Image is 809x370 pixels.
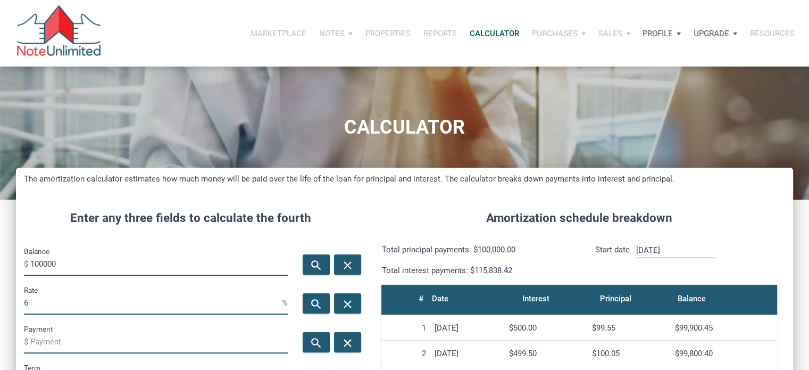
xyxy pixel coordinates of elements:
[303,332,330,352] button: search
[24,284,38,297] label: Rate
[24,323,53,335] label: Payment
[636,18,687,50] button: Profile
[334,254,361,275] button: close
[359,18,417,50] button: Properties
[24,209,357,227] h4: Enter any three fields to calculate the fourth
[694,29,729,38] p: Upgrade
[381,243,571,256] p: Total principal payments: $100,000.00
[687,18,744,50] button: Upgrade
[310,336,323,350] i: search
[310,259,323,272] i: search
[24,173,785,185] h5: The amortization calculator estimates how much money will be paid over the life of the loan for p...
[418,291,423,306] div: #
[381,264,571,277] p: Total interest payments: $115,838.42
[435,323,501,333] div: [DATE]
[675,349,773,358] div: $99,800.40
[509,323,583,333] div: $500.00
[522,291,549,306] div: Interest
[509,349,583,358] div: $499.50
[595,243,630,277] p: Start date
[334,332,361,352] button: close
[8,117,801,138] h1: CALCULATOR
[282,294,288,311] span: %
[675,323,773,333] div: $99,900.45
[592,323,666,333] div: $99.55
[30,330,288,353] input: Payment
[417,18,463,50] button: Reports
[24,291,282,315] input: Rate
[244,18,313,50] button: Marketplace
[470,29,519,38] p: Calculator
[16,5,102,61] img: NoteUnlimited
[423,29,457,38] p: Reports
[24,256,30,273] span: $
[365,29,411,38] p: Properties
[341,298,354,311] i: close
[744,18,801,50] button: Resources
[463,18,526,50] a: Calculator
[643,29,673,38] p: Profile
[431,291,448,306] div: Date
[24,333,30,350] span: $
[310,298,323,311] i: search
[592,349,666,358] div: $100.05
[435,349,501,358] div: [DATE]
[303,254,330,275] button: search
[341,336,354,350] i: close
[677,291,705,306] div: Balance
[750,29,795,38] p: Resources
[24,245,49,258] label: Balance
[341,259,354,272] i: close
[599,291,631,306] div: Principal
[373,209,785,227] h4: Amortization schedule breakdown
[30,252,288,276] input: Balance
[303,293,330,314] button: search
[386,323,426,333] div: 1
[251,29,306,38] p: Marketplace
[334,293,361,314] button: close
[386,349,426,358] div: 2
